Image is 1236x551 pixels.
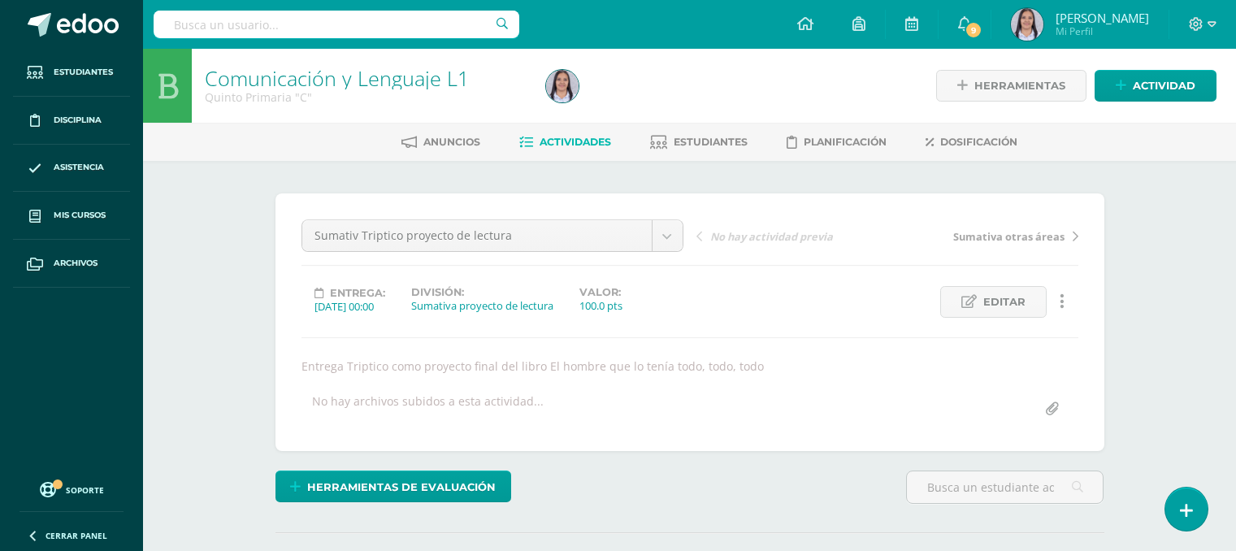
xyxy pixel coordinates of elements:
span: No hay actividad previa [710,229,833,244]
span: Disciplina [54,114,102,127]
span: Anuncios [423,136,480,148]
label: Valor: [579,286,622,298]
span: 9 [965,21,982,39]
div: Entrega Triptico como proyecto final del libro El hombre que lo tenía todo, todo, todo [295,358,1085,374]
span: Asistencia [54,161,104,174]
div: No hay archivos subidos a esta actividad... [312,393,544,425]
a: Actividades [519,129,611,155]
input: Busca un estudiante aquí... [907,471,1103,503]
span: Estudiantes [674,136,748,148]
input: Busca un usuario... [154,11,519,38]
a: Asistencia [13,145,130,193]
img: 7b0a8bda75b15fee07b897fe78f629f0.png [1011,8,1043,41]
a: Disciplina [13,97,130,145]
span: Mis cursos [54,209,106,222]
h1: Comunicación y Lenguaje L1 [205,67,527,89]
span: Soporte [66,484,104,496]
a: Herramientas de evaluación [275,471,511,502]
span: Editar [983,287,1026,317]
a: Estudiantes [650,129,748,155]
span: Actividad [1133,71,1195,101]
a: Mis cursos [13,192,130,240]
span: Mi Perfil [1056,24,1149,38]
a: Planificación [787,129,887,155]
span: Estudiantes [54,66,113,79]
label: División: [411,286,553,298]
span: Herramientas [974,71,1065,101]
a: Sumativa otras áreas [887,228,1078,244]
a: Estudiantes [13,49,130,97]
span: Actividades [540,136,611,148]
div: [DATE] 00:00 [314,299,385,314]
a: Herramientas [936,70,1086,102]
div: 100.0 pts [579,298,622,313]
span: Entrega: [330,287,385,299]
a: Archivos [13,240,130,288]
div: Sumativa proyecto de lectura [411,298,553,313]
span: Planificación [804,136,887,148]
span: Archivos [54,257,98,270]
a: Dosificación [926,129,1017,155]
span: Dosificación [940,136,1017,148]
span: Cerrar panel [46,530,107,541]
a: Soporte [20,478,124,500]
span: Sumativa otras áreas [953,229,1065,244]
div: Quinto Primaria 'C' [205,89,527,105]
a: Sumativ Triptico proyecto de lectura [302,220,683,251]
a: Comunicación y Lenguaje L1 [205,64,469,92]
img: 7b0a8bda75b15fee07b897fe78f629f0.png [546,70,579,102]
span: Sumativ Triptico proyecto de lectura [314,220,640,251]
a: Anuncios [401,129,480,155]
a: Actividad [1095,70,1216,102]
span: Herramientas de evaluación [307,472,496,502]
span: [PERSON_NAME] [1056,10,1149,26]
